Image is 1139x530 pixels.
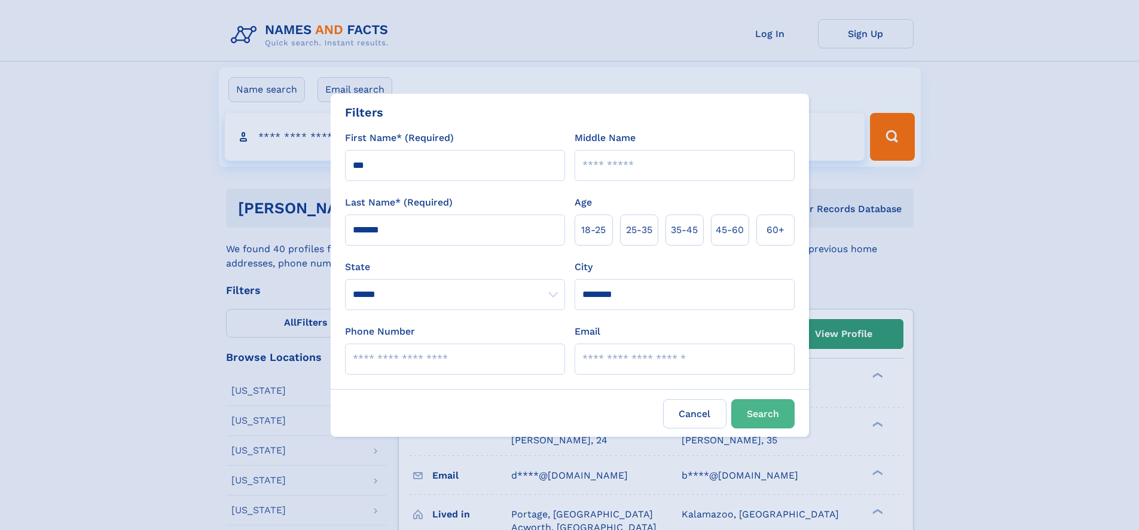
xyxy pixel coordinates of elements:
label: Last Name* (Required) [345,195,453,210]
span: 60+ [767,223,784,237]
span: 35‑45 [671,223,698,237]
span: 45‑60 [716,223,744,237]
label: First Name* (Required) [345,131,454,145]
label: Phone Number [345,324,415,339]
label: State [345,260,565,274]
label: Age [575,195,592,210]
label: City [575,260,593,274]
div: Filters [345,103,383,121]
label: Cancel [663,399,726,428]
span: 18‑25 [581,223,606,237]
label: Email [575,324,600,339]
button: Search [731,399,795,428]
span: 25‑35 [626,223,652,237]
label: Middle Name [575,131,636,145]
